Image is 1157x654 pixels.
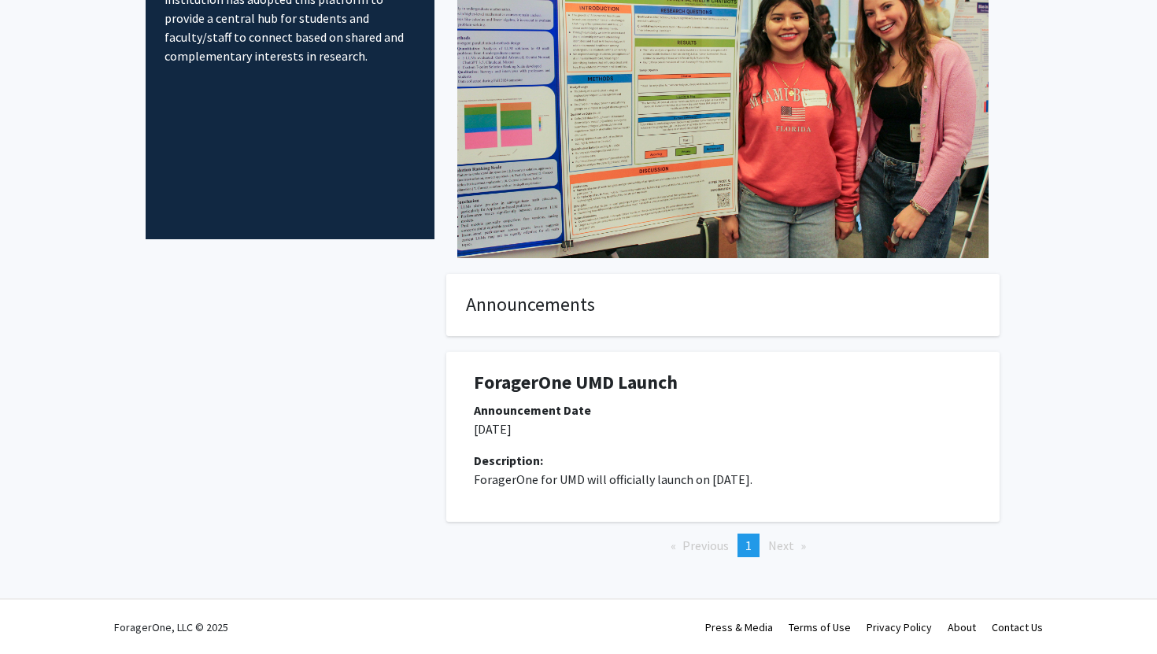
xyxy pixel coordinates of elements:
p: [DATE] [474,419,972,438]
a: Terms of Use [789,620,851,634]
ul: Pagination [446,534,1000,557]
div: Announcement Date [474,401,972,419]
a: Privacy Policy [867,620,932,634]
span: 1 [745,538,752,553]
a: Press & Media [705,620,773,634]
span: Next [768,538,794,553]
a: About [948,620,976,634]
h1: ForagerOne UMD Launch [474,371,972,394]
p: ForagerOne for UMD will officially launch on [DATE]. [474,470,972,489]
div: Description: [474,451,972,470]
iframe: Chat [12,583,67,642]
a: Contact Us [992,620,1043,634]
span: Previous [682,538,729,553]
h4: Announcements [466,294,980,316]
